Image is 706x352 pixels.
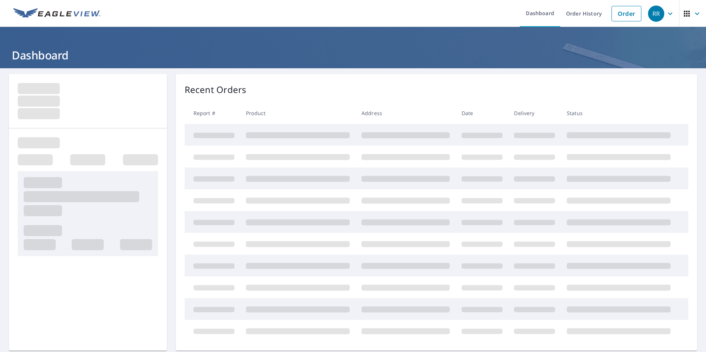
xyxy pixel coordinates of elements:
p: Recent Orders [185,83,247,96]
div: RR [648,6,664,22]
img: EV Logo [13,8,100,19]
th: Delivery [508,102,561,124]
th: Product [240,102,356,124]
th: Report # [185,102,240,124]
th: Status [561,102,676,124]
th: Date [456,102,508,124]
th: Address [356,102,456,124]
a: Order [611,6,641,21]
h1: Dashboard [9,48,697,63]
